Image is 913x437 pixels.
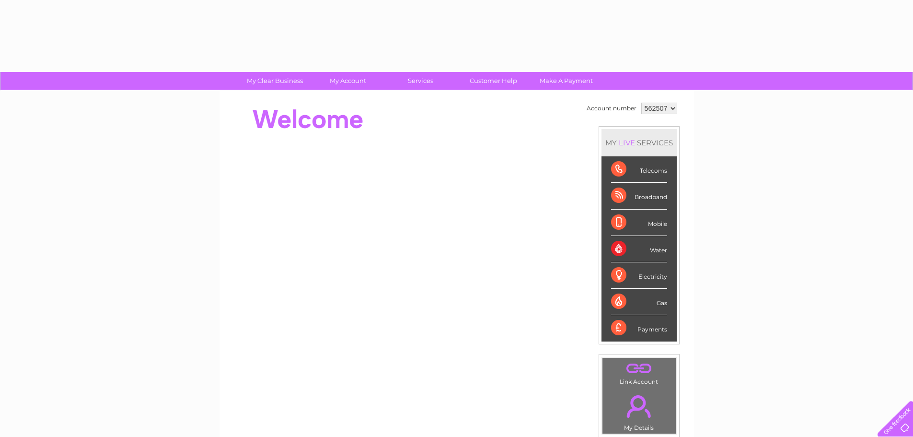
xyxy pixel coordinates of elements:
[601,129,677,156] div: MY SERVICES
[611,262,667,289] div: Electricity
[584,100,639,117] td: Account number
[605,390,673,423] a: .
[611,236,667,262] div: Water
[617,138,637,147] div: LIVE
[611,156,667,183] div: Telecoms
[602,387,676,434] td: My Details
[454,72,533,90] a: Customer Help
[611,210,667,236] div: Mobile
[605,360,673,377] a: .
[611,315,667,341] div: Payments
[611,183,667,209] div: Broadband
[308,72,387,90] a: My Account
[235,72,314,90] a: My Clear Business
[602,357,676,388] td: Link Account
[611,289,667,315] div: Gas
[381,72,460,90] a: Services
[527,72,606,90] a: Make A Payment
